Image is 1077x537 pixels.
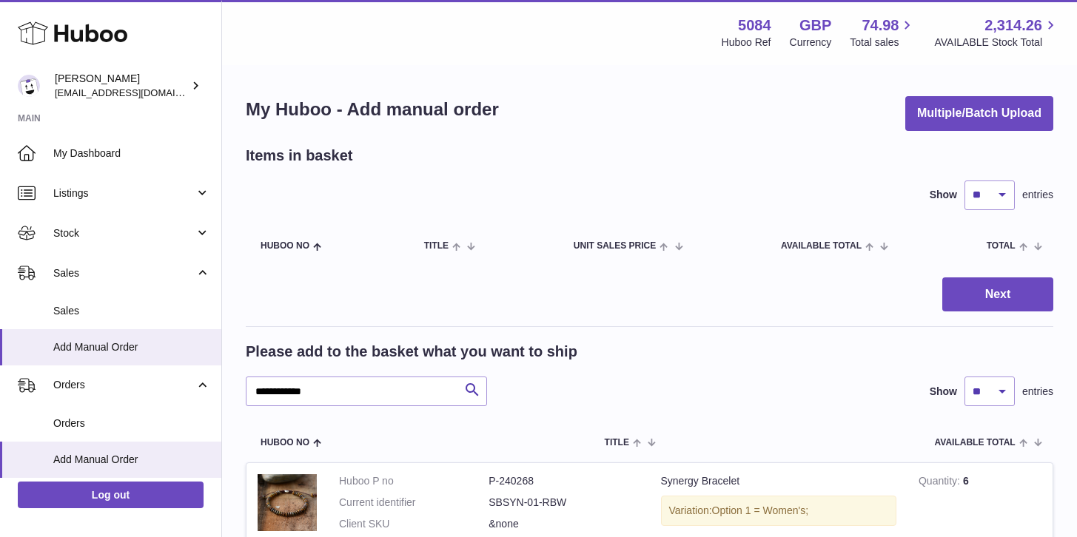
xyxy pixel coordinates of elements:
dd: &none [489,517,638,531]
span: Option 1 = Women's; [712,504,808,516]
h2: Items in basket [246,146,353,166]
h1: My Huboo - Add manual order [246,98,499,121]
span: entries [1022,188,1053,202]
a: 2,314.26 AVAILABLE Stock Total [934,16,1059,50]
dd: P-240268 [489,474,638,488]
label: Show [930,188,957,202]
button: Next [942,277,1053,312]
span: [EMAIL_ADDRESS][DOMAIN_NAME] [55,87,218,98]
span: Sales [53,266,195,280]
span: Sales [53,304,210,318]
span: Orders [53,378,195,392]
span: Total [987,241,1016,251]
img: konstantinosmouratidis@hotmail.com [18,75,40,97]
dd: SBSYN-01-RBW [489,496,638,510]
span: Title [424,241,449,251]
span: Huboo no [261,241,309,251]
span: Add Manual Order [53,340,210,354]
span: Listings [53,186,195,200]
span: AVAILABLE Stock Total [934,36,1059,50]
dt: Client SKU [339,517,489,531]
div: Huboo Ref [722,36,771,50]
span: Add Manual Order [53,453,210,467]
span: entries [1022,385,1053,399]
div: Currency [790,36,832,50]
span: Title [605,438,629,447]
span: Total sales [850,36,916,50]
label: Show [930,385,957,399]
dt: Huboo P no [339,474,489,488]
span: Unit Sales Price [574,241,656,251]
span: 2,314.26 [984,16,1042,36]
span: AVAILABLE Total [781,241,862,251]
span: Stock [53,226,195,240]
dt: Current identifier [339,496,489,510]
a: Log out [18,482,204,508]
strong: 5084 [738,16,771,36]
div: [PERSON_NAME] [55,72,188,100]
div: Variation: [661,496,896,526]
span: My Dashboard [53,146,210,161]
strong: Quantity [919,475,963,490]
strong: GBP [799,16,831,36]
span: Orders [53,416,210,430]
span: AVAILABLE Total [935,438,1016,447]
span: 74.98 [862,16,899,36]
span: Huboo no [261,438,309,447]
h2: Please add to the basket what you want to ship [246,342,577,362]
button: Multiple/Batch Upload [905,96,1053,131]
a: 74.98 Total sales [850,16,916,50]
img: Synergy Bracelet [258,474,317,531]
